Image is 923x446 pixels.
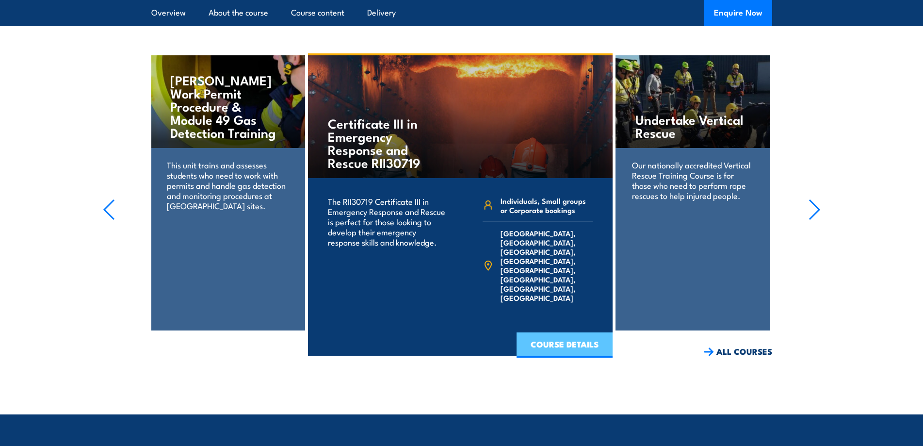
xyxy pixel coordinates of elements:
[632,160,754,200] p: Our nationally accredited Vertical Rescue Training Course is for those who need to perform rope r...
[167,160,289,211] p: This unit trains and assesses students who need to work with permits and handle gas detection and...
[635,113,750,139] h4: Undertake Vertical Rescue
[328,116,442,169] h4: Certificate III in Emergency Response and Rescue RII30719
[704,346,772,357] a: ALL COURSES
[517,332,613,358] a: COURSE DETAILS
[328,196,448,247] p: The RII30719 Certificate III in Emergency Response and Rescue is perfect for those looking to dev...
[170,73,285,139] h4: [PERSON_NAME] Work Permit Procedure & Module 49 Gas Detection Training
[501,229,593,302] span: [GEOGRAPHIC_DATA], [GEOGRAPHIC_DATA], [GEOGRAPHIC_DATA], [GEOGRAPHIC_DATA], [GEOGRAPHIC_DATA], [G...
[501,196,593,215] span: Individuals, Small groups or Corporate bookings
